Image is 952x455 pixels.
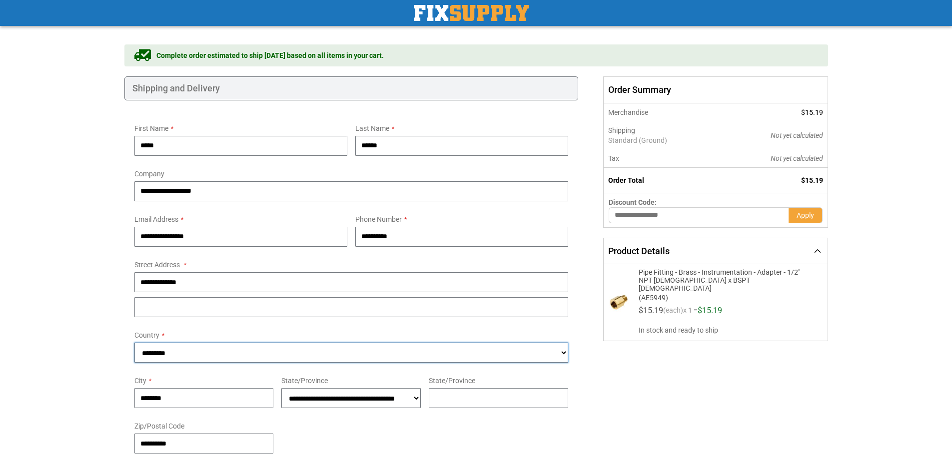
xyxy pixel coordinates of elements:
th: Merchandise [604,103,721,121]
span: Not yet calculated [771,154,823,162]
span: Zip/Postal Code [134,422,184,430]
img: Pipe Fitting - Brass - Instrumentation - Adapter - 1/2" NPT Female x BSPT Male [609,292,629,312]
span: State/Province [429,377,475,385]
span: $15.19 [698,306,722,315]
span: Company [134,170,164,178]
span: First Name [134,124,168,132]
span: Discount Code: [609,198,657,206]
span: In stock and ready to ship [639,325,819,335]
span: Not yet calculated [771,131,823,139]
span: Apply [797,211,814,219]
span: City [134,377,146,385]
span: $15.19 [801,108,823,116]
strong: Order Total [608,176,644,184]
span: Product Details [608,246,670,256]
span: Complete order estimated to ship [DATE] based on all items in your cart. [156,50,384,60]
span: Phone Number [355,215,402,223]
span: $15.19 [639,306,663,315]
button: Apply [789,207,823,223]
div: Shipping and Delivery [124,76,579,100]
span: Street Address [134,261,180,269]
span: State/Province [281,377,328,385]
span: Country [134,331,159,339]
span: Order Summary [603,76,828,103]
span: Shipping [608,126,635,134]
img: Fix Industrial Supply [414,5,529,21]
a: store logo [414,5,529,21]
span: (each) [663,307,683,319]
span: x 1 = [683,307,698,319]
span: Last Name [355,124,389,132]
th: Tax [604,149,721,168]
span: (AE5949) [639,292,807,302]
span: Pipe Fitting - Brass - Instrumentation - Adapter - 1/2" NPT [DEMOGRAPHIC_DATA] x BSPT [DEMOGRAPHI... [639,268,807,292]
span: $15.19 [801,176,823,184]
span: Standard (Ground) [608,135,716,145]
span: Email Address [134,215,178,223]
